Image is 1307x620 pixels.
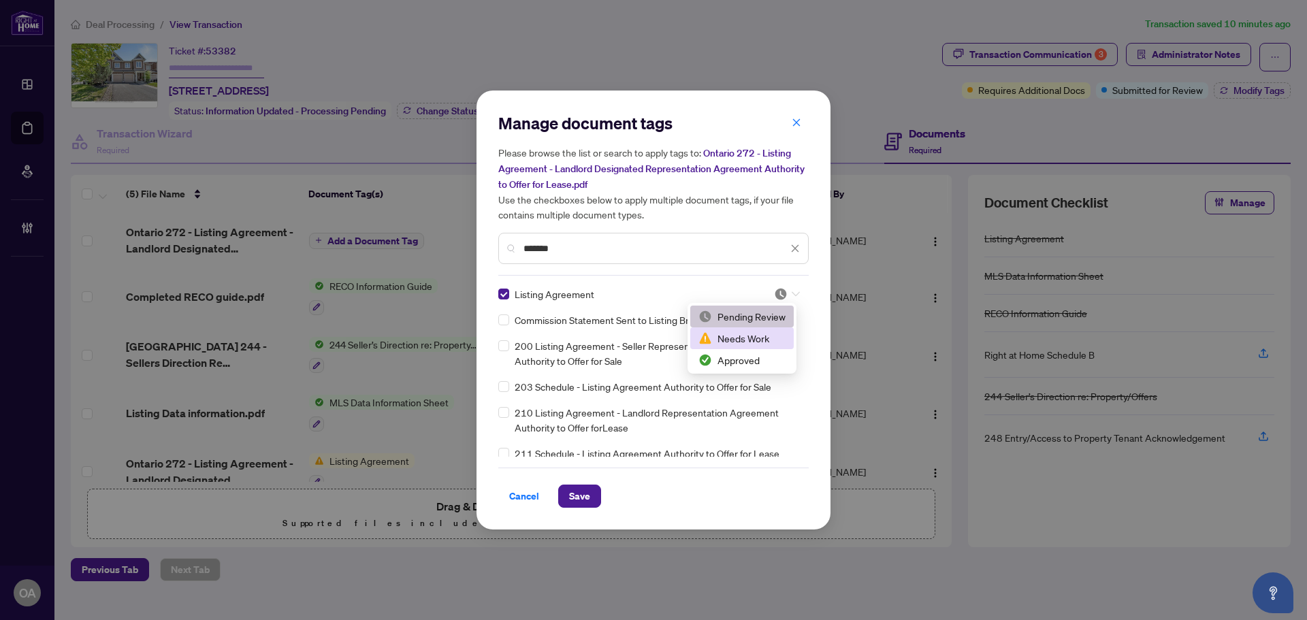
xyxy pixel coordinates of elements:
span: Commission Statement Sent to Listing Brokerage [515,312,724,327]
span: Ontario 272 - Listing Agreement - Landlord Designated Representation Agreement Authority to Offer... [498,147,805,191]
div: Approved [690,349,794,371]
button: Save [558,485,601,508]
button: Cancel [498,485,550,508]
span: 211 Schedule - Listing Agreement Authority to Offer for Lease [515,446,779,461]
span: close [790,244,800,253]
div: Needs Work [698,331,786,346]
span: Pending Review [774,287,800,301]
span: close [792,118,801,127]
img: status [698,310,712,323]
img: status [698,331,712,345]
span: Save [569,485,590,507]
span: 210 Listing Agreement - Landlord Representation Agreement Authority to Offer forLease [515,405,801,435]
span: Cancel [509,485,539,507]
span: 200 Listing Agreement - Seller Representation Agreement Authority to Offer for Sale [515,338,801,368]
div: Needs Work [690,327,794,349]
div: Pending Review [690,306,794,327]
button: Open asap [1253,572,1293,613]
img: status [774,287,788,301]
h2: Manage document tags [498,112,809,134]
span: 203 Schedule - Listing Agreement Authority to Offer for Sale [515,379,771,394]
div: Pending Review [698,309,786,324]
span: Listing Agreement [515,287,594,301]
h5: Please browse the list or search to apply tags to: Use the checkboxes below to apply multiple doc... [498,145,809,222]
img: status [698,353,712,367]
div: Approved [698,353,786,368]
